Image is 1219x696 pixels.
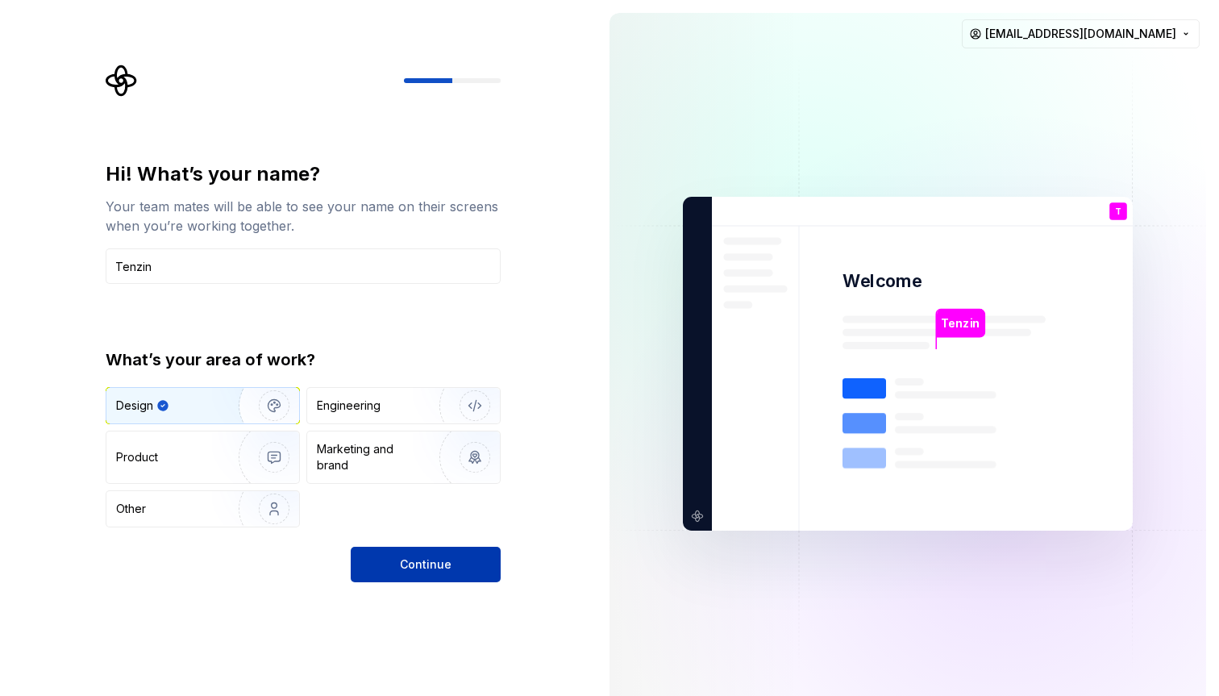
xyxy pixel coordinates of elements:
span: Continue [400,556,451,573]
div: Design [116,398,153,414]
div: Hi! What’s your name? [106,161,501,187]
div: Other [116,501,146,517]
p: T [1115,207,1121,216]
div: Product [116,449,158,465]
div: Your team mates will be able to see your name on their screens when you’re working together. [106,197,501,235]
input: Han Solo [106,248,501,284]
button: [EMAIL_ADDRESS][DOMAIN_NAME] [962,19,1200,48]
button: Continue [351,547,501,582]
div: Marketing and brand [317,441,426,473]
div: What’s your area of work? [106,348,501,371]
div: Engineering [317,398,381,414]
p: Tenzin [941,315,980,332]
span: [EMAIL_ADDRESS][DOMAIN_NAME] [985,26,1176,42]
svg: Supernova Logo [106,65,138,97]
p: Welcome [842,269,922,293]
